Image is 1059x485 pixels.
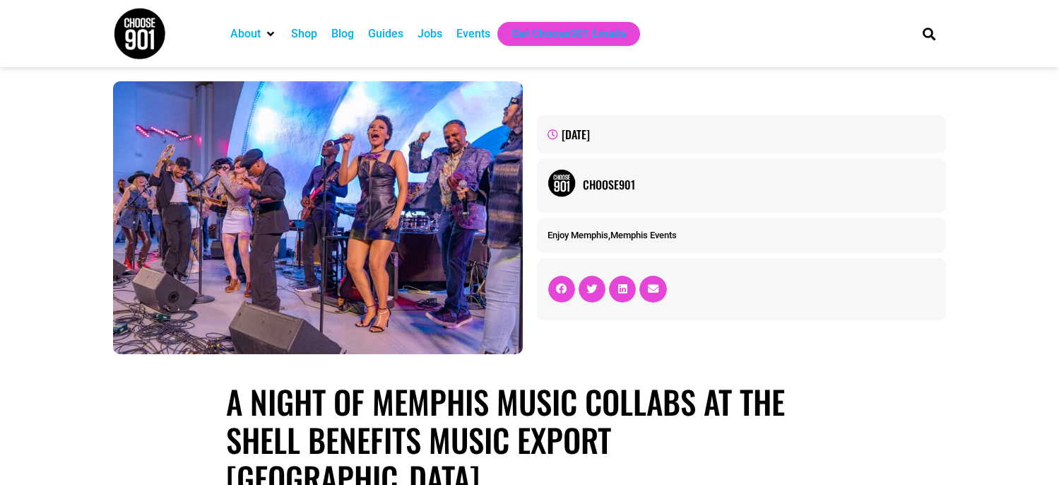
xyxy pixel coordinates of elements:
[230,25,261,42] a: About
[548,230,608,240] a: Enjoy Memphis
[368,25,403,42] a: Guides
[548,230,677,240] span: ,
[456,25,490,42] a: Events
[579,276,605,303] div: Share on twitter
[610,230,677,240] a: Memphis Events
[291,25,317,42] a: Shop
[918,22,941,45] div: Search
[548,169,576,197] img: Picture of Choose901
[511,25,626,42] a: Get Choose901 Emails
[562,126,590,143] time: [DATE]
[331,25,354,42] a: Blog
[418,25,442,42] a: Jobs
[609,276,636,303] div: Share on linkedin
[639,276,666,303] div: Share on email
[223,22,284,46] div: About
[548,276,575,303] div: Share on facebook
[223,22,899,46] nav: Main nav
[583,176,936,193] a: Choose901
